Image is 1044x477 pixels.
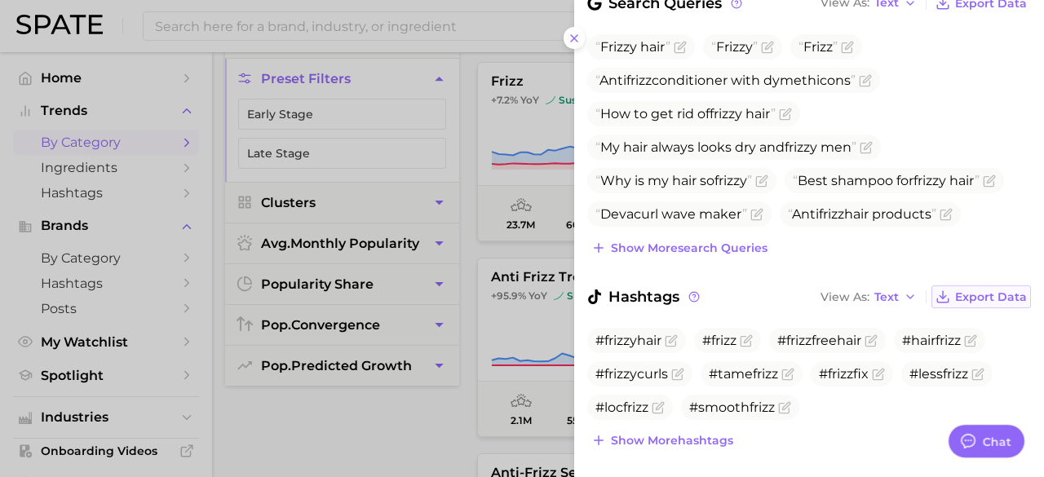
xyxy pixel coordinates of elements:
[909,366,968,382] span: #lessfrizz
[803,39,833,55] span: Frizz
[819,206,844,222] span: frizz
[611,434,733,448] span: Show more hashtags
[971,368,984,381] button: Flag as miscategorized or irrelevant
[595,106,776,121] span: How to get rid of y hair
[595,333,661,348] span: #frizzyhair
[785,139,810,155] span: frizz
[587,236,772,259] button: Show moresearch queries
[865,334,878,347] button: Flag as miscategorized or irrelevant
[689,400,775,415] span: #smoothfrizz
[674,41,687,54] button: Flag as miscategorized or irrelevant
[714,173,740,188] span: frizz
[587,285,702,308] span: Hashtags
[781,368,794,381] button: Flag as miscategorized or irrelevant
[716,39,745,55] span: Frizz
[983,174,996,188] button: Flag as miscategorized or irrelevant
[595,73,856,88] span: Anti conditioner with dymethicons
[955,290,1027,304] span: Export Data
[777,333,861,348] span: #frizzfreehair
[611,241,768,255] span: Show more search queries
[652,401,665,414] button: Flag as miscategorized or irrelevant
[841,41,854,54] button: Flag as miscategorized or irrelevant
[740,334,753,347] button: Flag as miscategorized or irrelevant
[595,39,670,55] span: y hair
[872,368,885,381] button: Flag as miscategorized or irrelevant
[778,401,791,414] button: Flag as miscategorized or irrelevant
[626,73,652,88] span: frizz
[665,334,678,347] button: Flag as miscategorized or irrelevant
[902,333,961,348] span: #hairfrizz
[710,106,735,121] span: frizz
[874,293,899,302] span: Text
[587,429,737,452] button: Show morehashtags
[595,206,747,222] span: Devacurl wave maker
[750,208,763,221] button: Flag as miscategorized or irrelevant
[761,41,774,54] button: Flag as miscategorized or irrelevant
[755,174,768,188] button: Flag as miscategorized or irrelevant
[819,366,869,382] span: #frizzfix
[779,108,792,121] button: Flag as miscategorized or irrelevant
[595,173,752,188] span: Why is my hair so y
[821,293,869,302] span: View As
[671,368,684,381] button: Flag as miscategorized or irrelevant
[913,173,939,188] span: frizz
[940,208,953,221] button: Flag as miscategorized or irrelevant
[595,400,648,415] span: #locfrizz
[709,366,778,382] span: #tamefrizz
[788,206,936,222] span: Anti hair products
[816,286,921,307] button: View AsText
[711,39,758,55] span: y
[595,139,856,155] span: My hair always looks dry and y men
[600,39,630,55] span: Frizz
[860,141,873,154] button: Flag as miscategorized or irrelevant
[964,334,977,347] button: Flag as miscategorized or irrelevant
[595,366,668,382] span: #frizzycurls
[702,333,737,348] span: #frizz
[931,285,1031,308] button: Export Data
[793,173,980,188] span: Best shampoo for y hair
[859,74,872,87] button: Flag as miscategorized or irrelevant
